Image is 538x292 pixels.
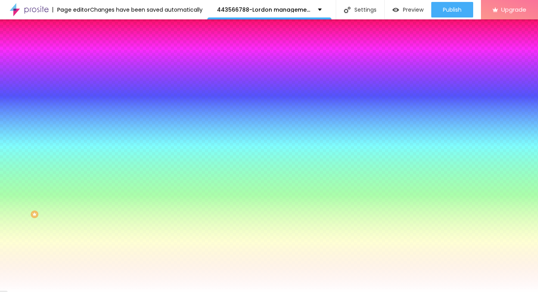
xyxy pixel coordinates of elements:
[217,7,312,12] p: 443566788-Lordon management
[392,7,399,13] img: view-1.svg
[501,6,526,13] span: Upgrade
[443,7,462,13] span: Publish
[431,2,473,17] button: Publish
[90,7,203,12] div: Changes have been saved automatically
[52,7,90,12] div: Page editor
[385,2,431,17] button: Preview
[403,7,423,13] span: Preview
[344,7,351,13] img: Icone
